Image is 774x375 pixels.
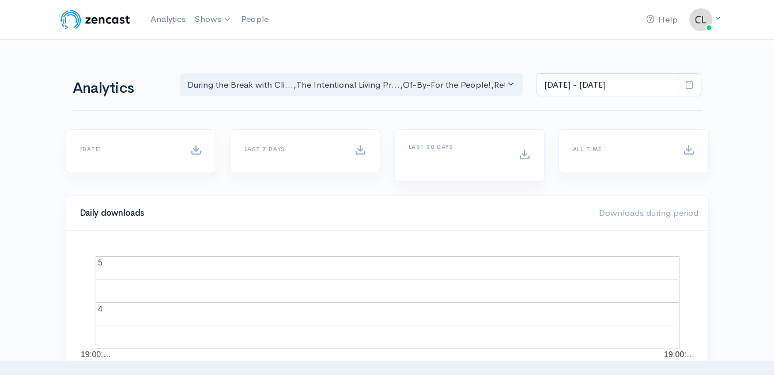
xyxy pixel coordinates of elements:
h6: All time [573,146,669,152]
text: 4 [98,304,103,313]
span: Downloads during period: [599,207,701,218]
h4: Daily downloads [80,208,585,218]
img: ZenCast Logo [59,8,132,31]
div: During the Break with Cli... , The Intentional Living Pr... , Of-By-For the People! , Rethink - R... [187,78,505,92]
h6: [DATE] [80,146,176,152]
text: 19:00:… [81,350,111,359]
h1: Analytics [73,80,166,97]
a: Shows [190,7,236,32]
text: 5 [98,258,103,267]
a: People [236,7,273,32]
h6: Last 30 days [409,144,505,150]
a: Help [641,7,682,32]
img: ... [689,8,712,31]
svg: A chart. [80,245,694,360]
button: During the Break with Cli..., The Intentional Living Pr..., Of-By-For the People!, Rethink - Rese... [180,73,523,97]
h6: Last 7 days [244,146,341,152]
a: Analytics [146,7,190,32]
text: 19:00:… [664,350,694,359]
input: analytics date range selector [537,73,678,97]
